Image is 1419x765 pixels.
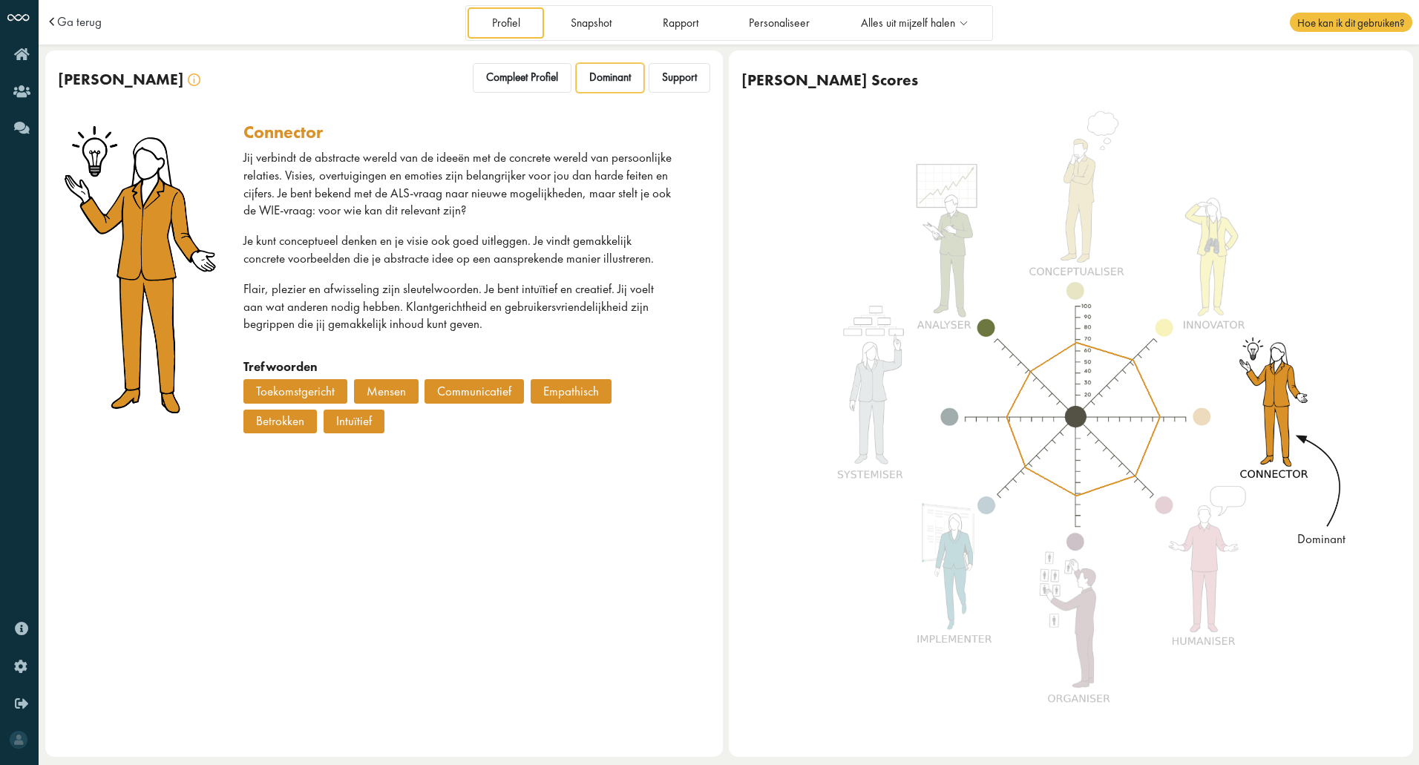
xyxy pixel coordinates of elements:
img: connector [817,109,1335,724]
span: Compleet Profiel [486,70,558,85]
div: connector [243,122,323,142]
p: Je kunt conceptueel denken en je visie ook goed uitleggen. Je vindt gemakkelijk concrete voorbeel... [243,232,672,268]
div: Mensen [354,379,419,403]
a: Snapshot [547,7,636,38]
div: Intuïtief [324,410,384,433]
div: Toekomstgericht [243,379,347,403]
a: Alles uit mijzelf halen [836,7,990,38]
a: Personaliseer [725,7,834,38]
a: Ga terug [57,16,102,28]
img: info.svg [188,73,200,86]
p: Jij verbindt de abstracte wereld van de ideeën met de concrete wereld van persoonlijke relaties. ... [243,149,672,220]
div: Empathisch [531,379,612,403]
span: Alles uit mijzelf halen [861,17,955,30]
span: Support [662,70,697,85]
img: connector.png [63,122,219,418]
span: [PERSON_NAME] [58,69,184,89]
div: Dominant [1280,531,1362,548]
div: [PERSON_NAME] Scores [741,70,918,90]
div: Betrokken [243,410,317,433]
strong: Trefwoorden [243,358,318,375]
span: Dominant [589,70,631,85]
p: Flair, plezier en afwisseling zijn sleutelwoorden. Je bent intuïtief en creatief. Jij voelt aan w... [243,280,672,333]
span: Hoe kan ik dit gebruiken? [1290,13,1412,32]
a: Rapport [638,7,722,38]
div: Communicatief [425,379,524,403]
a: Profiel [468,7,544,38]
